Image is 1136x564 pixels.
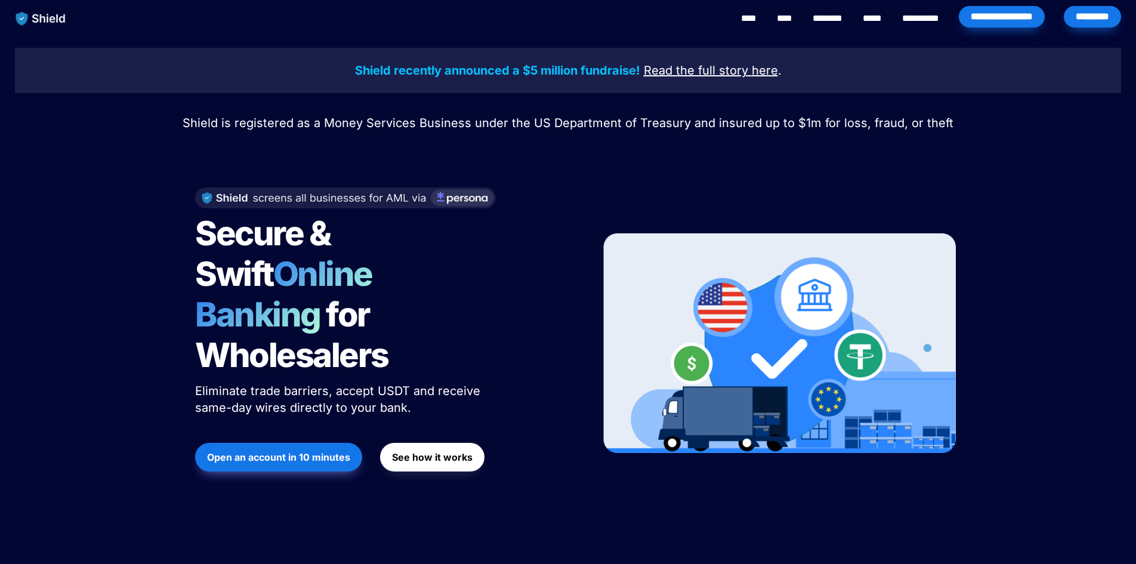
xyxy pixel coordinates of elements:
span: Secure & Swift [195,213,336,294]
u: here [752,63,778,78]
strong: See how it works [392,451,473,463]
a: here [752,65,778,77]
button: See how it works [380,443,484,471]
span: Shield is registered as a Money Services Business under the US Department of Treasury and insured... [183,116,953,130]
button: Open an account in 10 minutes [195,443,362,471]
strong: Open an account in 10 minutes [207,451,350,463]
a: See how it works [380,437,484,477]
span: Online Banking [195,254,384,335]
strong: Shield recently announced a $5 million fundraise! [355,63,640,78]
span: Eliminate trade barriers, accept USDT and receive same-day wires directly to your bank. [195,384,484,415]
a: Read the full story [644,65,748,77]
span: . [778,63,782,78]
span: for Wholesalers [195,294,388,375]
a: Open an account in 10 minutes [195,437,362,477]
u: Read the full story [644,63,748,78]
img: website logo [10,6,72,31]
